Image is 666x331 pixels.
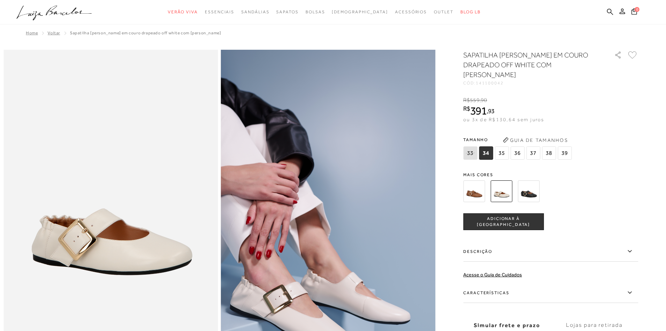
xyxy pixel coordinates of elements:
[558,146,572,160] span: 39
[470,104,487,117] span: 391
[488,107,495,115] span: 93
[526,146,540,160] span: 37
[276,6,298,19] a: noSubCategoriesText
[205,9,234,14] span: Essenciais
[463,50,594,80] h1: SAPATILHA [PERSON_NAME] EM COURO DRAPEADO OFF WHITE COM [PERSON_NAME]
[490,180,512,202] img: SAPATILHA MARY JANE EM COURO DRAPEADO OFF WHITE COM MAXI FIVELA
[463,272,522,277] a: Acesse o Guia de Cuidados
[276,9,298,14] span: Sapatos
[510,146,524,160] span: 36
[434,6,453,19] a: noSubCategoriesText
[463,173,638,177] span: Mais cores
[518,180,539,202] img: SAPATILHA MARY JANE EM COURO DRAPEADO PRETO COM MAXI FIVELA
[464,216,543,228] span: ADICIONAR À [GEOGRAPHIC_DATA]
[629,8,639,17] button: 0
[463,97,470,103] i: R$
[241,9,269,14] span: Sandálias
[463,81,603,85] div: CÓD:
[635,7,639,12] span: 0
[395,9,427,14] span: Acessórios
[168,9,198,14] span: Verão Viva
[542,146,556,160] span: 38
[48,30,60,35] a: Voltar
[500,135,570,146] button: Guia de Tamanhos
[26,30,38,35] a: Home
[487,108,495,114] i: ,
[168,6,198,19] a: noSubCategoriesText
[463,283,638,303] label: Características
[470,97,479,103] span: 559
[306,6,325,19] a: noSubCategoriesText
[460,9,481,14] span: BLOG LB
[332,6,388,19] a: noSubCategoriesText
[476,81,504,85] span: 141100042
[241,6,269,19] a: noSubCategoriesText
[463,105,470,112] i: R$
[434,9,453,14] span: Outlet
[463,117,544,122] span: ou 3x de R$130,64 sem juros
[463,146,477,160] span: 33
[480,97,487,103] i: ,
[463,213,544,230] button: ADICIONAR À [GEOGRAPHIC_DATA]
[495,146,509,160] span: 35
[70,30,221,35] span: SAPATILHA [PERSON_NAME] EM COURO DRAPEADO OFF WHITE COM [PERSON_NAME]
[460,6,481,19] a: BLOG LB
[332,9,388,14] span: [DEMOGRAPHIC_DATA]
[479,146,493,160] span: 34
[463,180,485,202] img: SAPATILHA MARY JANE EM COURO DRAPEADO CARAMELO COM MAXI FIVELA
[463,135,573,145] span: Tamanho
[481,97,487,103] span: 90
[306,9,325,14] span: Bolsas
[205,6,234,19] a: noSubCategoriesText
[463,241,638,262] label: Descrição
[395,6,427,19] a: noSubCategoriesText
